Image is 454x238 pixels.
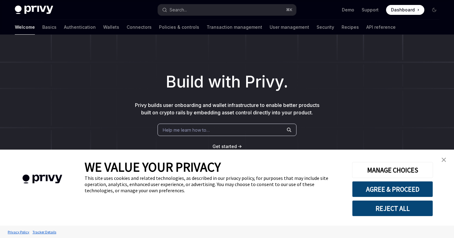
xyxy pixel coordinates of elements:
[9,166,75,193] img: company logo
[159,20,199,35] a: Policies & controls
[135,102,319,116] span: Privy builds user onboarding and wallet infrastructure to enable better products built on crypto ...
[212,143,237,150] a: Get started
[127,20,152,35] a: Connectors
[352,200,433,216] button: REJECT ALL
[362,7,379,13] a: Support
[42,20,57,35] a: Basics
[31,227,58,237] a: Tracker Details
[15,6,53,14] img: dark logo
[85,175,343,193] div: This site uses cookies and related technologies, as described in our privacy policy, for purposes...
[442,158,446,162] img: close banner
[286,7,292,12] span: ⌘ K
[163,127,210,133] span: Help me learn how to…
[366,20,396,35] a: API reference
[342,7,354,13] a: Demo
[103,20,119,35] a: Wallets
[352,162,433,178] button: MANAGE CHOICES
[317,20,334,35] a: Security
[170,6,187,14] div: Search...
[10,70,444,94] h1: Build with Privy.
[207,20,262,35] a: Transaction management
[85,159,221,175] span: WE VALUE YOUR PRIVACY
[342,20,359,35] a: Recipes
[438,154,450,166] a: close banner
[386,5,424,15] a: Dashboard
[352,181,433,197] button: AGREE & PROCEED
[64,20,96,35] a: Authentication
[15,20,35,35] a: Welcome
[270,20,309,35] a: User management
[429,5,439,15] button: Toggle dark mode
[391,7,415,13] span: Dashboard
[158,4,296,15] button: Search...⌘K
[6,227,31,237] a: Privacy Policy
[212,144,237,149] span: Get started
